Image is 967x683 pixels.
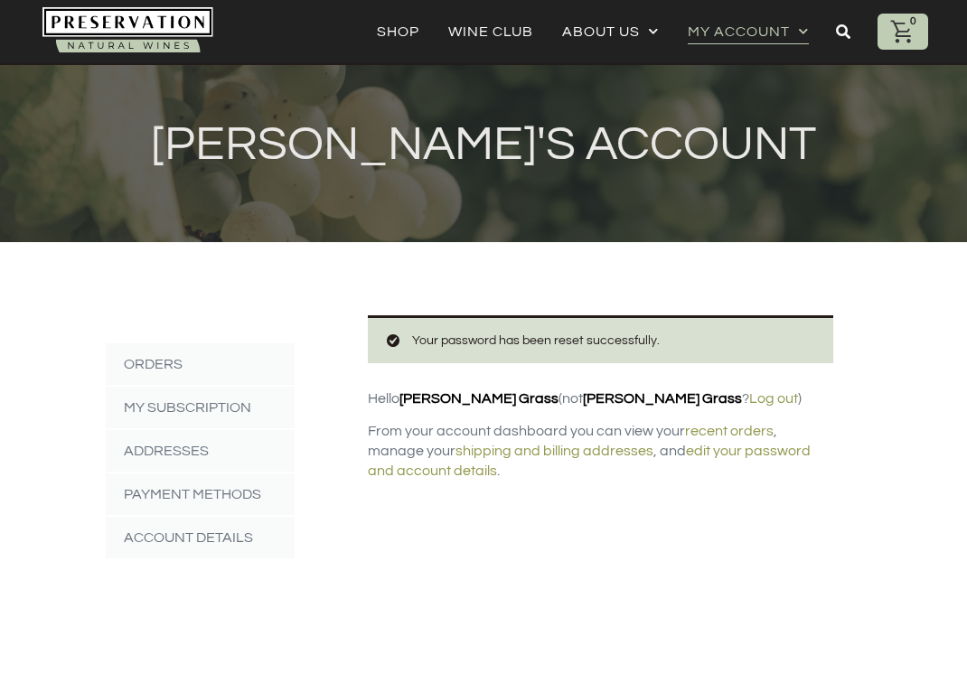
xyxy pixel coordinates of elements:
[106,430,295,472] a: Addresses
[368,315,833,363] div: Your password has been reset successfully.
[455,444,653,458] a: shipping and billing addresses
[42,7,213,56] img: Natural-organic-biodynamic-wine
[905,14,921,30] div: 0
[368,421,833,481] p: From your account dashboard you can view your , manage your , and .
[106,387,295,428] a: My Subscription
[448,19,533,44] a: Wine Club
[688,19,809,44] a: My account
[368,388,833,408] p: Hello (not ? )
[583,391,742,406] strong: [PERSON_NAME] Grass
[562,19,659,44] a: About Us
[377,19,809,44] nav: Menu
[46,120,921,169] h2: [PERSON_NAME]'s Account
[106,473,295,515] a: Payment methods
[106,343,295,385] a: Orders
[685,424,774,438] a: recent orders
[106,517,295,558] a: Account Details
[749,391,798,406] a: Log out
[399,391,559,406] strong: [PERSON_NAME] Grass
[377,19,419,44] a: Shop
